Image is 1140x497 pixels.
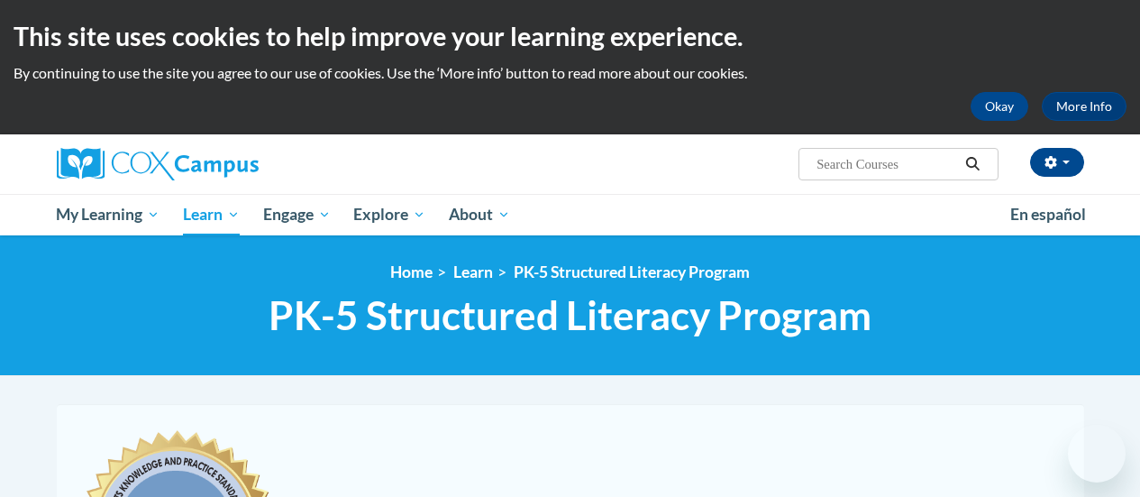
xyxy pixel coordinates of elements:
[353,204,425,225] span: Explore
[815,153,959,175] input: Search Courses
[449,204,510,225] span: About
[57,148,381,180] a: Cox Campus
[56,204,160,225] span: My Learning
[45,194,172,235] a: My Learning
[999,196,1098,234] a: En español
[57,148,259,180] img: Cox Campus
[1042,92,1126,121] a: More Info
[437,194,522,235] a: About
[43,194,1098,235] div: Main menu
[453,262,493,281] a: Learn
[14,63,1126,83] p: By continuing to use the site you agree to our use of cookies. Use the ‘More info’ button to read...
[971,92,1028,121] button: Okay
[251,194,342,235] a: Engage
[1010,205,1086,224] span: En español
[183,204,240,225] span: Learn
[263,204,331,225] span: Engage
[390,262,433,281] a: Home
[1030,148,1084,177] button: Account Settings
[269,291,871,339] span: PK-5 Structured Literacy Program
[959,153,986,175] button: Search
[14,18,1126,54] h2: This site uses cookies to help improve your learning experience.
[1068,425,1126,483] iframe: Button to launch messaging window
[171,194,251,235] a: Learn
[342,194,437,235] a: Explore
[514,262,750,281] a: PK-5 Structured Literacy Program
